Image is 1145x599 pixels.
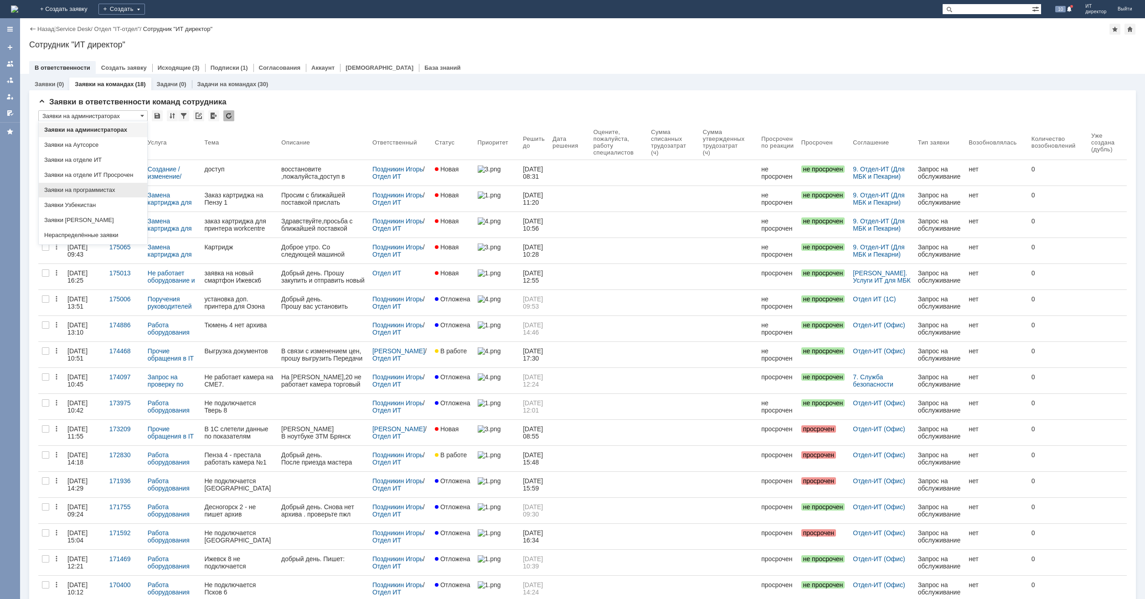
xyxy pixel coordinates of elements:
[761,373,794,381] div: просрочен
[523,191,545,206] span: [DATE] 11:20
[1028,160,1088,186] a: 0
[1028,290,1088,315] a: 0
[431,264,474,289] a: Новая
[523,217,545,232] span: [DATE] 10:56
[918,321,962,336] div: Запрос на обслуживание
[853,373,893,388] a: 7. Служба безопасности
[35,64,90,71] a: В ответственности
[758,316,797,341] a: не просрочен
[67,399,89,414] div: [DATE] 10:42
[431,316,474,341] a: Отложена
[914,212,965,238] a: Запрос на обслуживание
[761,191,794,206] div: не просрочен
[178,110,189,121] div: Фильтрация...
[798,368,850,393] a: не просрочен
[1085,9,1107,15] span: директор
[969,373,1024,381] div: нет
[106,394,144,419] a: 173975
[523,321,545,336] span: [DATE] 14:46
[148,399,194,436] a: Работа оборудования видеоконтроля (для отдела качества)
[965,212,1027,238] a: нет
[3,40,17,55] a: Создать заявку
[965,368,1027,393] a: нет
[311,64,335,71] a: Аккаунт
[64,238,106,263] a: [DATE] 09:43
[914,238,965,263] a: Запрос на обслуживание
[801,217,845,225] span: не просрочен
[431,238,474,263] a: Новая
[758,394,797,419] a: не просрочен
[201,394,278,419] a: Не подключается Тверь 8
[761,165,794,180] div: не просрочен
[699,125,758,160] th: Сумма утвержденных трудозатрат (ч)
[148,139,167,146] div: Услуга
[201,342,278,367] a: Выгрузка документов
[965,186,1027,212] a: нет
[193,110,204,121] div: Скопировать ссылку на список
[758,186,797,212] a: не просрочен
[853,165,906,180] a: 9. Отдел-ИТ (Для МБК и Пекарни)
[801,373,845,381] span: не просрочен
[67,295,89,310] div: [DATE] 13:51
[148,243,194,265] a: Замена картриджа для принтера
[435,321,470,329] span: Отложена
[918,347,962,362] div: Запрос на обслуживание
[801,269,845,277] span: не просрочен
[197,81,257,88] a: Задачи на командах
[148,269,197,299] a: Не работает оборудование и программы (НЕ 1С)
[435,139,454,146] div: Статус
[761,243,794,258] div: не просрочен
[148,295,192,310] a: Поручения руководителей
[435,165,459,173] span: Новая
[918,243,962,258] div: Запрос на обслуживание
[94,26,139,32] a: Отдел "IT-отдел"
[372,329,401,336] a: Отдел ИТ
[853,295,896,303] a: Отдел ИТ (1С)
[372,347,425,355] a: [PERSON_NAME]
[703,129,747,156] div: Сумма утвержденных трудозатрат (ч)
[211,64,239,71] a: Подписки
[761,295,794,310] div: не просрочен
[106,238,144,263] a: 175065
[474,342,520,367] a: 4.png
[204,243,274,251] div: Картридж
[109,321,140,329] div: 174886
[64,368,106,393] a: [DATE] 10:45
[64,316,106,341] a: [DATE] 13:10
[1032,295,1084,303] div: 0
[761,217,794,232] div: не просрочен
[853,191,906,206] a: 9. Отдел-ИТ (Для МБК и Пекарни)
[67,243,89,258] div: [DATE] 09:43
[918,191,962,206] div: Запрос на обслуживание
[1032,373,1084,381] div: 0
[761,347,794,362] div: не просрочен
[148,165,195,209] a: Создание /изменение/удаление учетной записи пользователя МБК
[56,26,91,32] a: Service Desk
[965,264,1027,289] a: нет
[1028,186,1088,212] a: 0
[758,212,797,238] a: не просрочен
[372,251,401,258] a: Отдел ИТ
[204,139,219,146] div: Тема
[75,81,134,88] a: Заявки на командах
[98,4,145,15] div: Создать
[435,243,459,251] span: Новая
[478,399,500,407] img: 1.png
[431,186,474,212] a: Новая
[914,342,965,367] a: Запрос на обслуживание
[914,125,965,160] th: Тип заявки
[1032,321,1084,329] div: 0
[519,186,549,212] a: [DATE] 11:20
[965,316,1027,341] a: нет
[647,125,699,160] th: Сумма списанных трудозатрат (ч)
[474,264,520,289] a: 1.png
[523,269,545,284] span: [DATE] 12:55
[798,160,850,186] a: не просрочен
[372,269,401,277] a: Отдел ИТ
[67,373,89,388] div: [DATE] 10:45
[435,347,467,355] span: В работе
[109,243,140,251] div: 175065
[372,217,423,225] a: Поздникин Игорь
[474,290,520,315] a: 4.png
[798,264,850,289] a: не просрочен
